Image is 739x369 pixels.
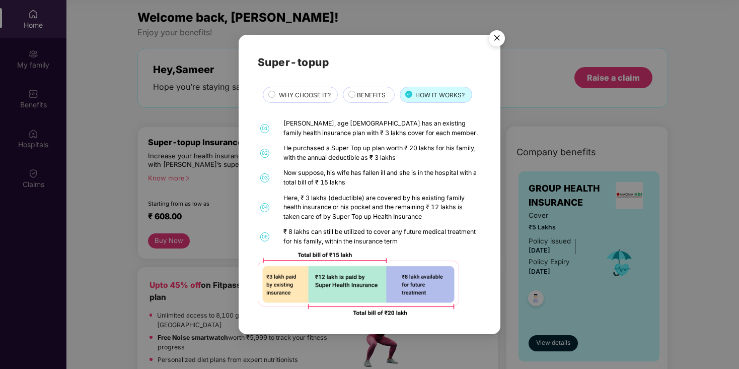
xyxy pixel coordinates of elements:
span: 05 [260,232,269,241]
span: 02 [260,149,269,158]
div: ₹ 8 lakhs can still be utilized to cover any future medical treatment for his family, within the ... [283,227,479,246]
img: svg+xml;base64,PHN2ZyB4bWxucz0iaHR0cDovL3d3dy53My5vcmcvMjAwMC9zdmciIHdpZHRoPSI1NiIgaGVpZ2h0PSI1Ni... [483,26,511,54]
div: Now suppose, his wife has fallen ill and she is in the hospital with a total bill of ₹ 15 lakhs [283,168,479,187]
span: 04 [260,203,269,212]
div: Here, ₹ 3 lakhs (deductible) are covered by his existing family health insurance or his pocket an... [283,194,479,222]
span: HOW IT WORKS? [415,90,465,100]
span: WHY CHOOSE IT? [279,90,331,100]
button: Close [483,25,510,52]
span: 03 [260,173,269,182]
img: 92ad5f425632aafc39dd5e75337fe900.png [258,253,459,315]
h2: Super-topup [258,54,481,71]
div: He purchased a Super Top up plan worth ₹ 20 lakhs for his family, with the annual deductible as ₹... [283,144,479,162]
div: [PERSON_NAME], age [DEMOGRAPHIC_DATA] has an existing family health insurance plan with ₹ 3 lakhs... [283,119,479,138]
span: 01 [260,124,269,133]
span: BENEFITS [357,90,386,100]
